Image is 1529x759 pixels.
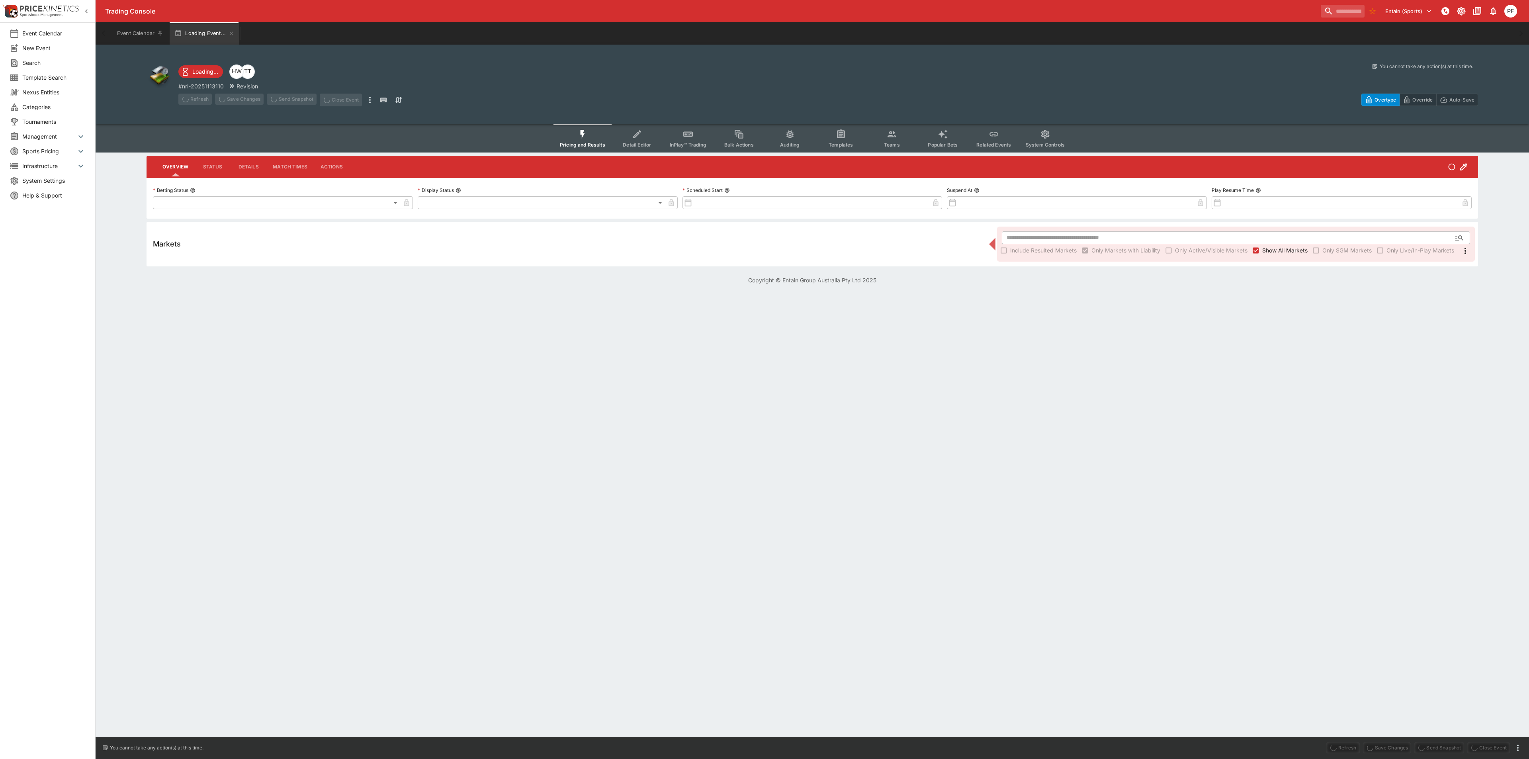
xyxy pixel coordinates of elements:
[365,94,375,106] button: more
[192,67,218,76] p: Loading...
[928,142,958,148] span: Popular Bets
[682,187,723,194] p: Scheduled Start
[22,117,86,126] span: Tournaments
[1380,63,1473,70] p: You cannot take any action(s) at this time.
[147,63,172,88] img: other.png
[1461,246,1470,256] svg: More
[170,22,239,45] button: Loading Event...
[1399,94,1436,106] button: Override
[237,82,258,90] p: Revision
[1436,94,1478,106] button: Auto-Save
[1175,246,1247,254] span: Only Active/Visible Markets
[724,142,754,148] span: Bulk Actions
[178,82,224,90] p: Copy To Clipboard
[22,103,86,111] span: Categories
[1449,96,1474,104] p: Auto-Save
[22,59,86,67] span: Search
[560,142,605,148] span: Pricing and Results
[105,7,1318,16] div: Trading Console
[190,188,196,193] button: Betting Status
[947,187,972,194] p: Suspend At
[1361,94,1478,106] div: Start From
[418,187,454,194] p: Display Status
[1026,142,1065,148] span: System Controls
[229,65,244,79] div: Harry Walker
[22,147,76,155] span: Sports Pricing
[231,157,266,176] button: Details
[1380,5,1437,18] button: Select Tenant
[112,22,168,45] button: Event Calendar
[96,276,1529,284] p: Copyright © Entain Group Australia Pty Ltd 2025
[976,142,1011,148] span: Related Events
[884,142,900,148] span: Teams
[1454,4,1468,18] button: Toggle light/dark mode
[22,29,86,37] span: Event Calendar
[724,188,730,193] button: Scheduled Start
[20,13,63,17] img: Sportsbook Management
[156,157,195,176] button: Overview
[22,73,86,82] span: Template Search
[266,157,314,176] button: Match Times
[1438,4,1453,18] button: NOT Connected to PK
[22,132,76,141] span: Management
[1255,188,1261,193] button: Play Resume Time
[20,6,79,12] img: PriceKinetics
[110,744,203,751] p: You cannot take any action(s) at this time.
[974,188,980,193] button: Suspend At
[1321,5,1365,18] input: search
[1452,231,1466,245] button: Open
[1412,96,1433,104] p: Override
[153,239,181,248] h5: Markets
[623,142,651,148] span: Detail Editor
[1486,4,1500,18] button: Notifications
[22,191,86,200] span: Help & Support
[2,3,18,19] img: PriceKinetics Logo
[1262,246,1308,254] span: Show All Markets
[1212,187,1254,194] p: Play Resume Time
[22,44,86,52] span: New Event
[195,157,231,176] button: Status
[1010,246,1077,254] span: Include Resulted Markets
[22,176,86,185] span: System Settings
[1502,2,1519,20] button: Peter Fairgrieve
[1513,743,1523,753] button: more
[22,162,76,170] span: Infrastructure
[1366,5,1379,18] button: No Bookmarks
[780,142,800,148] span: Auditing
[1386,246,1454,254] span: Only Live/In-Play Markets
[670,142,706,148] span: InPlay™ Trading
[829,142,853,148] span: Templates
[1091,246,1160,254] span: Only Markets with Liability
[314,157,350,176] button: Actions
[1470,4,1484,18] button: Documentation
[22,88,86,96] span: Nexus Entities
[1504,5,1517,18] div: Peter Fairgrieve
[1375,96,1396,104] p: Overtype
[553,124,1071,153] div: Event type filters
[153,187,188,194] p: Betting Status
[1361,94,1400,106] button: Overtype
[456,188,461,193] button: Display Status
[240,65,255,79] div: Tofayel Topu
[1322,246,1372,254] span: Only SGM Markets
